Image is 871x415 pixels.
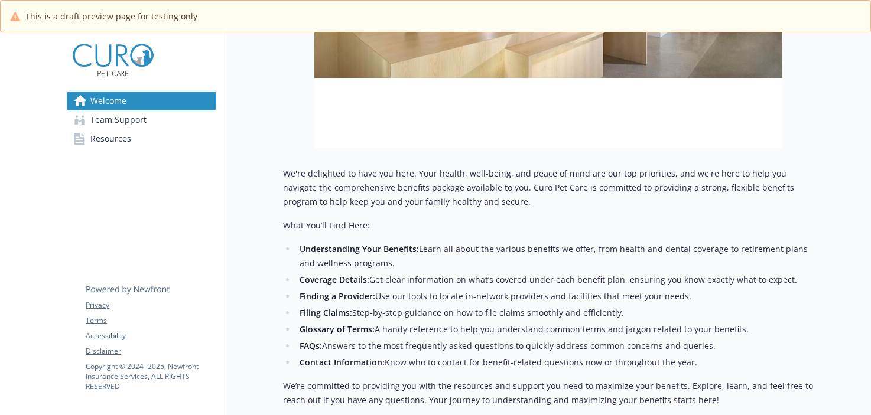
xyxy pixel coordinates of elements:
a: Accessibility [86,331,216,341]
strong: Filing Claims: [300,307,352,318]
span: Resources [90,129,131,148]
li: Answers to the most frequently asked questions to quickly address common concerns and queries. [296,339,814,353]
p: Copyright © 2024 - 2025 , Newfront Insurance Services, ALL RIGHTS RESERVED [86,361,216,391]
li: Use our tools to locate in-network providers and facilities that meet your needs. [296,289,814,303]
strong: FAQs: [300,340,322,351]
li: A handy reference to help you understand common terms and jargon related to your benefits. [296,322,814,336]
a: Resources [67,129,216,148]
li: Know who to contact for benefit-related questions now or throughout the year. [296,355,814,370]
li: Learn all about the various benefits we offer, from health and dental coverage to retirement plan... [296,242,814,270]
strong: Coverage Details: [300,274,369,285]
p: We’re committed to providing you with the resources and support you need to maximize your benefit... [283,379,814,407]
span: Team Support [90,110,147,129]
strong: Finding a Provider: [300,290,375,302]
strong: Contact Information: [300,357,385,368]
strong: Glossary of Terms: [300,323,375,335]
a: Disclaimer [86,346,216,357]
a: Welcome [67,92,216,110]
li: Get clear information on what’s covered under each benefit plan, ensuring you know exactly what t... [296,273,814,287]
p: We're delighted to have you here. Your health, well-being, and peace of mind are our top prioriti... [283,166,814,209]
p: What You’ll Find Here: [283,218,814,233]
li: Step-by-step guidance on how to file claims smoothly and efficiently. [296,306,814,320]
strong: Understanding Your Benefits: [300,243,419,254]
span: This is a draft preview page for testing only [25,10,197,22]
a: Terms [86,315,216,326]
a: Privacy [86,300,216,311]
a: Team Support [67,110,216,129]
span: Welcome [90,92,126,110]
